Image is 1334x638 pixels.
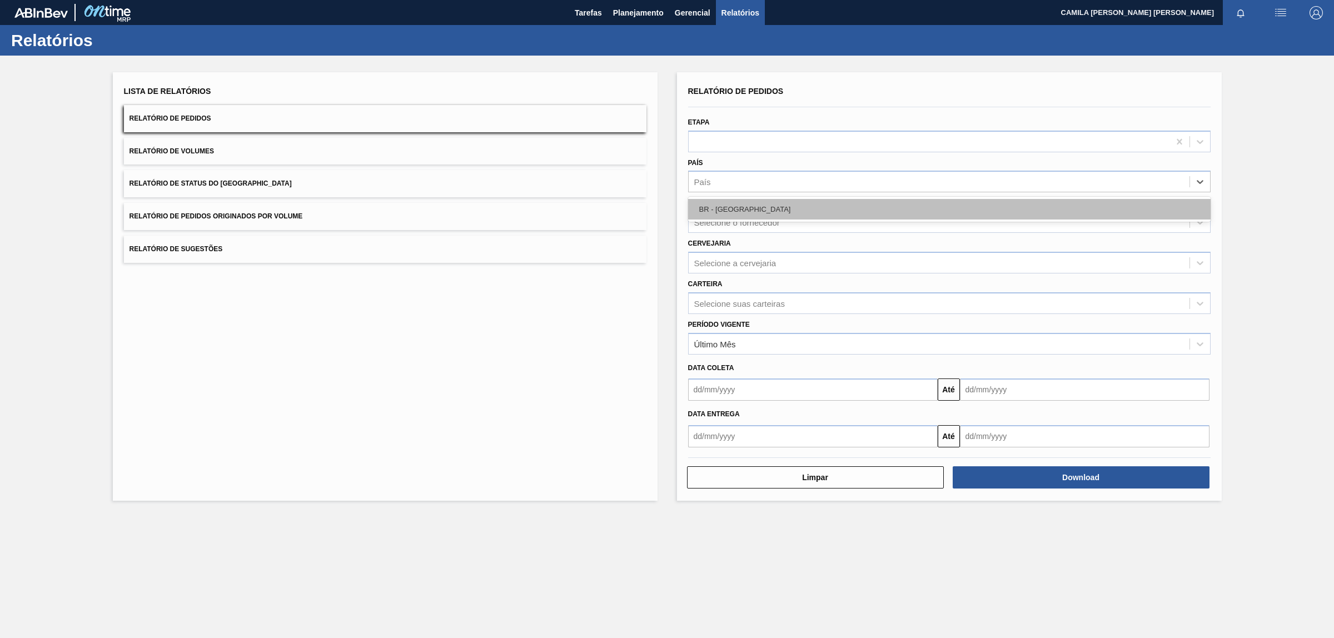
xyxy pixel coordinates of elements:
[613,6,664,19] span: Planejamento
[688,410,740,418] span: Data entrega
[1274,6,1287,19] img: userActions
[124,105,646,132] button: Relatório de Pedidos
[688,87,784,96] span: Relatório de Pedidos
[688,364,734,372] span: Data coleta
[938,378,960,401] button: Até
[953,466,1209,489] button: Download
[688,199,1211,220] div: BR - [GEOGRAPHIC_DATA]
[960,378,1209,401] input: dd/mm/yyyy
[688,321,750,328] label: Período Vigente
[694,218,780,227] div: Selecione o fornecedor
[124,236,646,263] button: Relatório de Sugestões
[575,6,602,19] span: Tarefas
[124,138,646,165] button: Relatório de Volumes
[687,466,944,489] button: Limpar
[130,180,292,187] span: Relatório de Status do [GEOGRAPHIC_DATA]
[130,147,214,155] span: Relatório de Volumes
[960,425,1209,447] input: dd/mm/yyyy
[675,6,710,19] span: Gerencial
[938,425,960,447] button: Até
[130,245,223,253] span: Relatório de Sugestões
[11,34,208,47] h1: Relatórios
[124,87,211,96] span: Lista de Relatórios
[688,378,938,401] input: dd/mm/yyyy
[721,6,759,19] span: Relatórios
[124,203,646,230] button: Relatório de Pedidos Originados por Volume
[1223,5,1258,21] button: Notificações
[1310,6,1323,19] img: Logout
[688,240,731,247] label: Cervejaria
[688,118,710,126] label: Etapa
[130,114,211,122] span: Relatório de Pedidos
[124,170,646,197] button: Relatório de Status do [GEOGRAPHIC_DATA]
[694,339,736,348] div: Último Mês
[130,212,303,220] span: Relatório de Pedidos Originados por Volume
[688,159,703,167] label: País
[694,298,785,308] div: Selecione suas carteiras
[688,280,723,288] label: Carteira
[694,177,711,187] div: País
[694,258,776,267] div: Selecione a cervejaria
[688,425,938,447] input: dd/mm/yyyy
[14,8,68,18] img: TNhmsLtSVTkK8tSr43FrP2fwEKptu5GPRR3wAAAABJRU5ErkJggg==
